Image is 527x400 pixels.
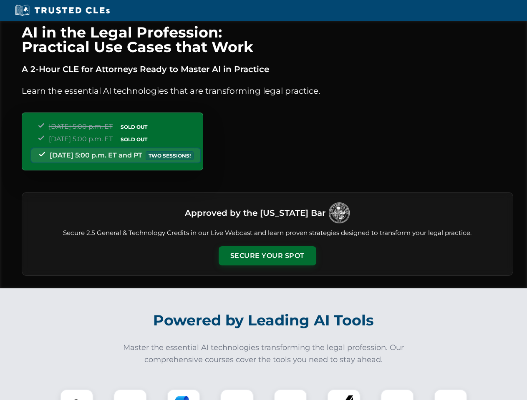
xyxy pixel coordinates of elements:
span: [DATE] 5:00 p.m. ET [49,122,113,130]
span: [DATE] 5:00 p.m. ET [49,135,113,143]
p: Secure 2.5 General & Technology Credits in our Live Webcast and learn proven strategies designed ... [32,228,503,238]
span: SOLD OUT [118,122,150,131]
span: SOLD OUT [118,135,150,144]
button: Secure Your Spot [219,246,316,265]
img: Logo [329,202,350,223]
p: A 2-Hour CLE for Attorneys Ready to Master AI in Practice [22,62,513,76]
h3: Approved by the [US_STATE] Bar [185,205,325,220]
h2: Powered by Leading AI Tools [33,306,495,335]
p: Master the essential AI technologies transforming the legal profession. Our comprehensive courses... [118,342,410,366]
img: Trusted CLEs [13,4,112,17]
h1: AI in the Legal Profession: Practical Use Cases that Work [22,25,513,54]
p: Learn the essential AI technologies that are transforming legal practice. [22,84,513,97]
